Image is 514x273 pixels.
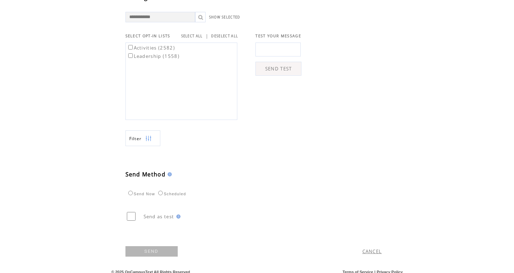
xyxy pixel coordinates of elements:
[362,248,382,255] a: CANCEL
[127,53,180,59] label: Leadership (1558)
[129,136,142,142] span: Show filters
[125,130,160,146] a: Filter
[211,34,238,38] a: DESELECT ALL
[125,246,178,257] a: SEND
[255,62,301,76] a: SEND TEST
[126,192,155,196] label: Send Now
[128,53,133,58] input: Leadership (1558)
[206,33,208,39] span: |
[125,170,166,178] span: Send Method
[158,191,163,195] input: Scheduled
[127,45,175,51] label: Activities (2582)
[144,213,174,220] span: Send as test
[128,191,133,195] input: Send Now
[181,34,203,38] a: SELECT ALL
[156,192,186,196] label: Scheduled
[209,15,240,20] a: SHOW SELECTED
[166,172,172,176] img: help.gif
[145,131,152,146] img: filters.png
[125,33,170,38] span: SELECT OPT-IN LISTS
[128,45,133,50] input: Activities (2582)
[255,33,301,38] span: TEST YOUR MESSAGE
[174,214,181,219] img: help.gif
